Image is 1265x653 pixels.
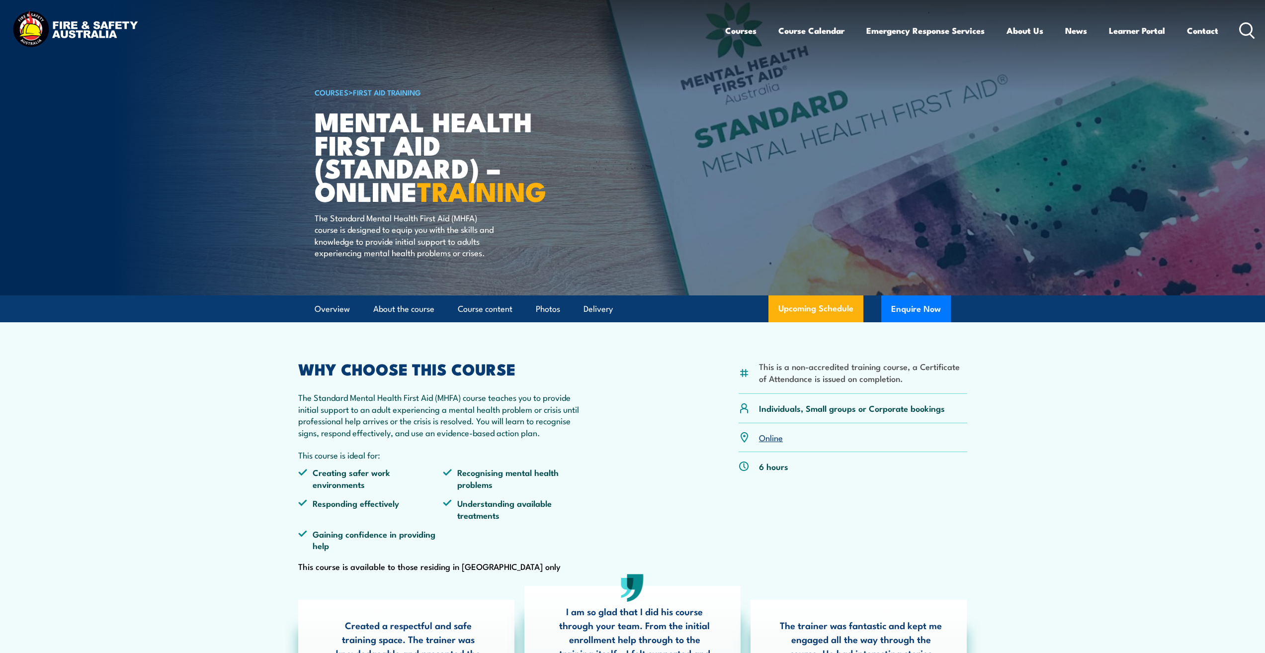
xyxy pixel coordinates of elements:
a: Emergency Response Services [866,17,985,44]
li: Understanding available treatments [443,497,588,521]
button: Enquire Now [881,295,951,322]
h2: WHY CHOOSE THIS COURSE [298,362,589,375]
a: Delivery [584,296,613,322]
p: The Standard Mental Health First Aid (MHFA) course is designed to equip you with the skills and k... [315,212,496,259]
a: Learner Portal [1109,17,1165,44]
li: Recognising mental health problems [443,466,588,490]
h6: > [315,86,560,98]
a: News [1065,17,1087,44]
a: Course Calendar [778,17,844,44]
div: This course is available to those residing in [GEOGRAPHIC_DATA] only [298,362,589,573]
p: Individuals, Small groups or Corporate bookings [759,402,945,414]
a: Contact [1187,17,1218,44]
a: First Aid Training [353,87,421,97]
p: The Standard Mental Health First Aid (MHFA) course teaches you to provide initial support to an a... [298,391,589,438]
a: About Us [1007,17,1043,44]
p: 6 hours [759,461,788,472]
a: Course content [458,296,512,322]
strong: TRAINING [417,170,546,211]
a: About the course [373,296,434,322]
a: COURSES [315,87,348,97]
li: Creating safer work environments [298,466,443,490]
p: This course is ideal for: [298,449,589,461]
a: Online [759,431,783,443]
h1: Mental Health First Aid (Standard) – Online [315,109,560,202]
a: Courses [725,17,757,44]
li: Responding effectively [298,497,443,521]
a: Photos [536,296,560,322]
a: Overview [315,296,350,322]
li: Gaining confidence in providing help [298,528,443,552]
li: This is a non-accredited training course, a Certificate of Attendance is issued on completion. [759,361,967,384]
a: Upcoming Schedule [768,295,863,322]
